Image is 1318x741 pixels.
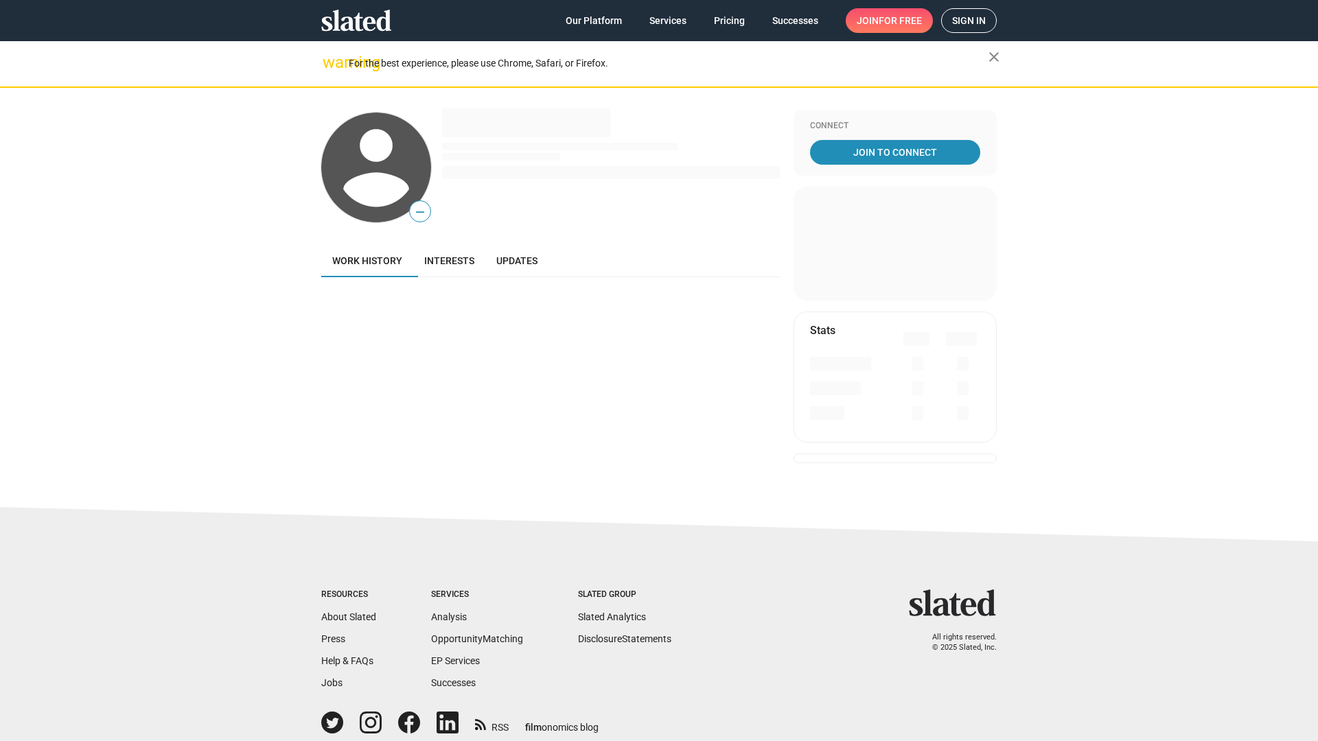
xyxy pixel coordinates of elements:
mat-card-title: Stats [810,323,835,338]
span: for free [879,8,922,33]
a: RSS [475,713,509,734]
span: Our Platform [566,8,622,33]
span: Pricing [714,8,745,33]
div: Connect [810,121,980,132]
span: Updates [496,255,537,266]
a: Slated Analytics [578,611,646,622]
mat-icon: warning [323,54,339,71]
a: Successes [431,677,476,688]
a: OpportunityMatching [431,633,523,644]
mat-icon: close [986,49,1002,65]
a: Services [638,8,697,33]
span: Join To Connect [813,140,978,165]
p: All rights reserved. © 2025 Slated, Inc. [918,633,997,652]
div: Slated Group [578,589,671,600]
a: Jobs [321,677,343,688]
a: DisclosureStatements [578,633,671,644]
a: Help & FAQs [321,655,373,666]
a: EP Services [431,655,480,666]
a: About Slated [321,611,376,622]
div: Resources [321,589,376,600]
span: Successes [772,8,818,33]
span: Work history [332,255,402,266]
span: Join [857,8,922,33]
a: Pricing [703,8,756,33]
a: Joinfor free [846,8,933,33]
a: filmonomics blog [525,710,599,734]
span: film [525,722,542,733]
a: Successes [761,8,829,33]
div: Services [431,589,523,600]
span: Services [649,8,686,33]
span: Sign in [952,9,986,32]
a: Join To Connect [810,140,980,165]
div: For the best experience, please use Chrome, Safari, or Firefox. [349,54,988,73]
a: Our Platform [555,8,633,33]
a: Sign in [941,8,997,33]
a: Work history [321,244,413,277]
a: Press [321,633,345,644]
span: Interests [424,255,474,266]
a: Analysis [431,611,467,622]
a: Interests [413,244,485,277]
a: Updates [485,244,548,277]
span: — [410,203,430,221]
